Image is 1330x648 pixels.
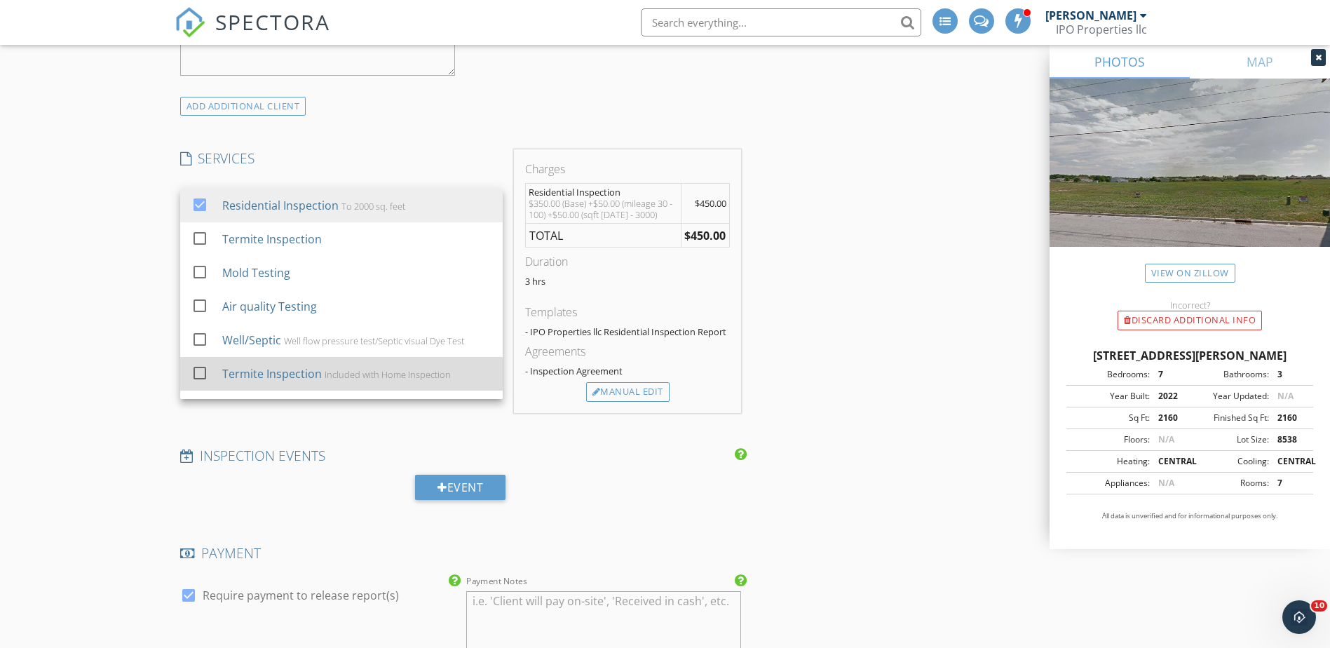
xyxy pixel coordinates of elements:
[1050,45,1190,79] a: PHOTOS
[1277,390,1294,402] span: N/A
[415,475,505,500] div: Event
[1190,455,1269,468] div: Cooling:
[1145,264,1235,283] a: View on Zillow
[1071,455,1150,468] div: Heating:
[1190,390,1269,403] div: Year Updated:
[525,223,681,248] td: TOTAL
[1282,600,1316,634] iframe: Intercom live chat
[641,8,921,36] input: Search everything...
[1269,433,1309,446] div: 8538
[1190,45,1330,79] a: MAP
[1118,311,1262,330] div: Discard Additional info
[1045,8,1136,22] div: [PERSON_NAME]
[684,228,726,243] strong: $450.00
[1158,433,1174,445] span: N/A
[525,304,730,320] div: Templates
[341,201,405,212] div: To 2000 sq. feet
[1158,477,1174,489] span: N/A
[1071,433,1150,446] div: Floors:
[1190,477,1269,490] div: Rooms:
[1071,477,1150,490] div: Appliances:
[1071,368,1150,381] div: Bedrooms:
[1050,79,1330,281] img: streetview
[1071,412,1150,424] div: Sq Ft:
[1071,390,1150,403] div: Year Built:
[1311,600,1327,612] span: 10
[1066,511,1313,521] p: All data is unverified and for informational purposes only.
[203,588,399,602] label: Require payment to release report(s)
[180,447,742,465] h4: INSPECTION EVENTS
[222,264,290,281] div: Mold Testing
[175,7,205,38] img: The Best Home Inspection Software - Spectora
[1150,390,1190,403] div: 2022
[695,197,726,210] span: $450.00
[222,231,321,248] div: Termite Inspection
[222,298,316,315] div: Air quality Testing
[525,253,730,270] div: Duration
[283,335,463,346] div: Well flow pressure test/Septic visual Dye Test
[529,198,678,220] div: $350.00 (Base) +$50.00 (mileage 30 - 100) +$50.00 (sqft [DATE] - 3000)
[525,365,730,377] div: - Inspection Agreement
[175,19,330,48] a: SPECTORA
[1269,477,1309,490] div: 7
[529,187,678,198] div: Residential Inspection
[1190,412,1269,424] div: Finished Sq Ft:
[1269,455,1309,468] div: CENTRAL
[525,276,730,287] p: 3 hrs
[215,7,330,36] span: SPECTORA
[1269,368,1309,381] div: 3
[1190,433,1269,446] div: Lot Size:
[1269,412,1309,424] div: 2160
[1056,22,1147,36] div: IPO Properties llc
[180,149,503,168] h4: SERVICES
[222,332,280,349] div: Well/Septic
[222,365,321,382] div: Termite Inspection
[1190,368,1269,381] div: Bathrooms:
[525,326,730,337] div: - IPO Properties llc Residential Inspection Report
[1050,299,1330,311] div: Incorrect?
[525,343,730,360] div: Agreements
[1150,412,1190,424] div: 2160
[222,197,338,214] div: Residential Inspection
[1150,368,1190,381] div: 7
[324,369,450,380] div: Included with Home Inspection
[180,544,742,562] h4: PAYMENT
[525,161,730,177] div: Charges
[180,97,306,116] div: ADD ADDITIONAL client
[1150,455,1190,468] div: CENTRAL
[1066,347,1313,364] div: [STREET_ADDRESS][PERSON_NAME]
[586,382,670,402] div: Manual Edit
